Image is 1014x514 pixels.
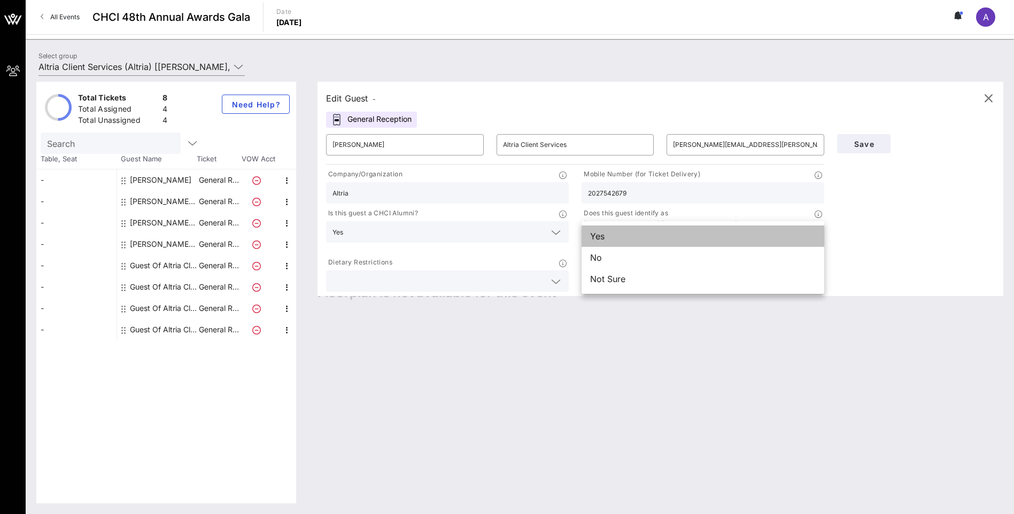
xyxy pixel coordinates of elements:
[976,7,995,27] div: A
[332,136,477,153] input: First Name*
[130,276,197,298] div: Guest Of Altria Client Services
[36,298,117,319] div: -
[162,104,167,117] div: 4
[276,6,302,17] p: Date
[582,268,824,290] div: Not Sure
[130,233,197,255] div: Santiago Lucero Altria Client Services
[231,100,281,109] span: Need Help?
[197,169,240,191] p: General R…
[197,191,240,212] p: General R…
[197,298,240,319] p: General R…
[50,13,80,21] span: All Events
[373,95,376,103] span: -
[582,225,824,247] div: Yes
[197,255,240,276] p: General R…
[673,136,818,153] input: Email*
[130,298,197,319] div: Guest Of Altria Client Services
[36,212,117,233] div: -
[130,255,197,276] div: Guest Of Altria Client Services
[332,229,343,236] div: Yes
[36,154,117,165] span: Table, Seat
[130,169,191,191] div: Andie Zuniga
[222,95,290,114] button: Need Help?
[326,221,569,243] div: Yes
[130,212,197,233] div: Pedro Cavallero AIPAC
[36,276,117,298] div: -
[34,9,86,26] a: All Events
[582,208,815,229] p: Does this guest identify as [DEMOGRAPHIC_DATA]/[DEMOGRAPHIC_DATA]?
[239,154,277,165] span: VOW Acct
[36,191,117,212] div: -
[130,319,197,340] div: Guest Of Altria Client Services
[326,112,417,128] div: General Reception
[38,52,77,60] label: Select group
[162,92,167,106] div: 8
[197,212,240,233] p: General R…
[36,319,117,340] div: -
[117,154,197,165] span: Guest Name
[36,169,117,191] div: -
[78,115,158,128] div: Total Unassigned
[197,319,240,340] p: General R…
[78,92,158,106] div: Total Tickets
[36,255,117,276] div: -
[130,191,197,212] div: Jose Parra FGS Global
[326,257,392,268] p: Dietary Restrictions
[197,233,240,255] p: General R…
[326,208,418,219] p: Is this guest a CHCI Alumni?
[78,104,158,117] div: Total Assigned
[92,9,250,25] span: CHCI 48th Annual Awards Gala
[326,91,376,106] div: Edit Guest
[983,12,989,22] span: A
[326,169,402,180] p: Company/Organization
[503,136,648,153] input: Last Name*
[197,276,240,298] p: General R…
[162,115,167,128] div: 4
[846,139,882,149] span: Save
[837,134,891,153] button: Save
[582,247,824,268] div: No
[36,233,117,255] div: -
[197,154,239,165] span: Ticket
[276,17,302,28] p: [DATE]
[582,169,700,180] p: Mobile Number (for Ticket Delivery)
